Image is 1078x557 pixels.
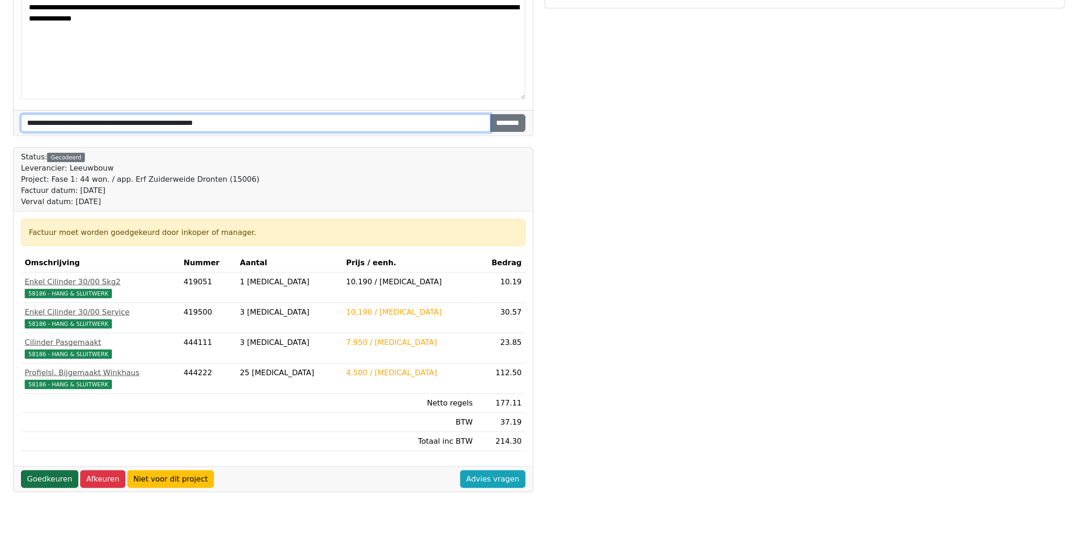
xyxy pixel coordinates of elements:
[240,337,339,348] div: 3 [MEDICAL_DATA]
[460,470,525,488] a: Advies vragen
[342,413,477,432] td: BTW
[25,307,176,318] div: Enkel Cilinder 30/00 Service
[25,350,112,359] span: 58186 - HANG & SLUITWERK
[477,254,525,273] th: Bedrag
[25,289,112,298] span: 58186 - HANG & SLUITWERK
[180,364,236,394] td: 444222
[21,196,259,207] div: Verval datum: [DATE]
[29,227,518,238] div: Factuur moet worden goedgekeurd door inkoper of manager.
[21,163,259,174] div: Leverancier: Leeuwbouw
[477,303,525,333] td: 30.57
[477,432,525,451] td: 214.30
[342,394,477,413] td: Netto regels
[21,174,259,185] div: Project: Fase 1: 44 won. / app. Erf Zuiderweide Dronten (15006)
[346,307,473,318] div: 10.190 / [MEDICAL_DATA]
[180,303,236,333] td: 419500
[25,337,176,359] a: Cilinder Pasgemaakt58186 - HANG & SLUITWERK
[346,367,473,378] div: 4.500 / [MEDICAL_DATA]
[240,307,339,318] div: 3 [MEDICAL_DATA]
[21,470,78,488] a: Goedkeuren
[346,337,473,348] div: 7.950 / [MEDICAL_DATA]
[25,380,112,389] span: 58186 - HANG & SLUITWERK
[25,319,112,329] span: 58186 - HANG & SLUITWERK
[21,151,259,207] div: Status:
[477,333,525,364] td: 23.85
[25,276,176,299] a: Enkel Cilinder 30/00 Skg258186 - HANG & SLUITWERK
[240,276,339,288] div: 1 [MEDICAL_DATA]
[240,367,339,378] div: 25 [MEDICAL_DATA]
[342,254,477,273] th: Prijs / eenh.
[342,432,477,451] td: Totaal inc BTW
[180,254,236,273] th: Nummer
[25,307,176,329] a: Enkel Cilinder 30/00 Service58186 - HANG & SLUITWERK
[80,470,125,488] a: Afkeuren
[346,276,473,288] div: 10.190 / [MEDICAL_DATA]
[25,337,176,348] div: Cilinder Pasgemaakt
[236,254,343,273] th: Aantal
[180,333,236,364] td: 444111
[477,413,525,432] td: 37.19
[21,185,259,196] div: Factuur datum: [DATE]
[477,394,525,413] td: 177.11
[21,254,180,273] th: Omschrijving
[127,470,214,488] a: Niet voor dit project
[25,367,176,390] a: Profielsl. Bijgemaakt Winkhaus58186 - HANG & SLUITWERK
[25,276,176,288] div: Enkel Cilinder 30/00 Skg2
[477,364,525,394] td: 112.50
[47,153,85,162] div: Gecodeerd
[477,273,525,303] td: 10.19
[180,273,236,303] td: 419051
[25,367,176,378] div: Profielsl. Bijgemaakt Winkhaus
